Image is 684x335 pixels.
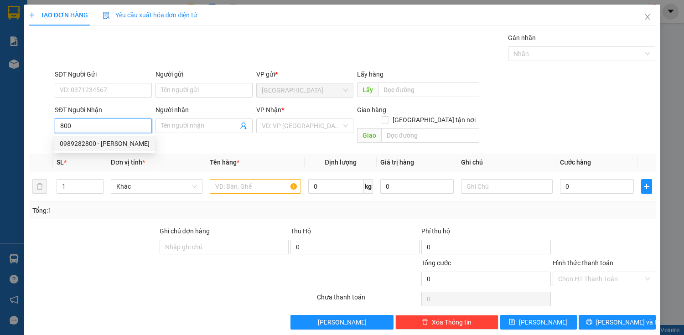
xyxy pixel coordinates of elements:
div: Tổng: 1 [32,206,265,216]
span: plus [642,183,652,190]
div: Phí thu hộ [421,226,550,240]
span: user-add [240,122,247,129]
span: Cước hàng [560,159,591,166]
div: Chưa thanh toán [316,292,421,308]
input: 0 [380,179,454,194]
span: TẠO ĐƠN HÀNG [29,11,88,19]
input: Dọc đường [378,82,479,97]
span: Sài Gòn [262,83,348,97]
span: Lấy [357,82,378,97]
span: Tên hàng [210,159,239,166]
span: Giao hàng [357,106,386,113]
span: [PERSON_NAME] và In [596,317,660,327]
div: SĐT Người Gửi [55,69,152,79]
button: deleteXóa Thông tin [395,315,498,330]
div: VP gửi [256,69,353,79]
span: VP Nhận [256,106,281,113]
label: Gán nhãn [508,34,536,41]
span: save [509,319,515,326]
span: plus [29,12,35,18]
span: printer [586,319,592,326]
span: Thu Hộ [290,227,311,235]
span: Lấy hàng [357,71,383,78]
input: Ghi Chú [461,179,553,194]
button: Close [635,5,660,30]
span: delete [422,319,428,326]
span: [PERSON_NAME] [318,317,367,327]
div: SĐT Người Nhận [55,105,152,115]
div: 0989282800 - [PERSON_NAME] [60,139,150,149]
span: close [644,13,651,21]
span: Tổng cước [421,259,451,267]
label: Hình thức thanh toán [553,259,613,267]
span: Yêu cầu xuất hóa đơn điện tử [103,11,198,19]
button: printer[PERSON_NAME] và In [579,315,655,330]
input: Ghi chú đơn hàng [160,240,289,254]
div: Người gửi [155,69,253,79]
span: Giá trị hàng [380,159,414,166]
span: kg [364,179,373,194]
span: Đơn vị tính [111,159,145,166]
span: Xóa Thông tin [432,317,472,327]
div: 0989282800 - TUẤN HUYỀN [54,136,155,151]
button: [PERSON_NAME] [290,315,394,330]
span: [GEOGRAPHIC_DATA] tận nơi [389,115,479,125]
span: Định lượng [325,159,357,166]
button: delete [32,179,47,194]
span: Giao [357,128,381,143]
span: [PERSON_NAME] [519,317,568,327]
button: save[PERSON_NAME] [500,315,577,330]
th: Ghi chú [457,154,556,171]
label: Ghi chú đơn hàng [160,227,210,235]
span: SL [57,159,64,166]
span: Khác [116,180,197,193]
img: icon [103,12,110,19]
div: Người nhận [155,105,253,115]
input: Dọc đường [381,128,479,143]
input: VD: Bàn, Ghế [210,179,301,194]
button: plus [641,179,652,194]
